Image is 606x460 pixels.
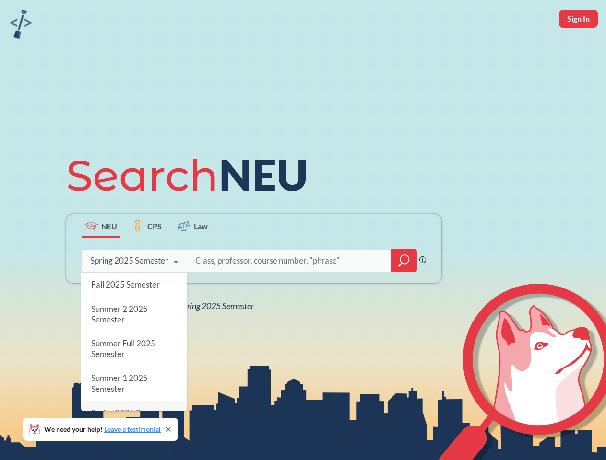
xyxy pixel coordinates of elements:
[91,279,160,289] span: Fall 2025 Semester
[91,304,148,324] span: Summer 2 2025 Semester
[10,10,32,42] a: sandbox logo
[559,10,598,28] button: Sign In
[194,220,208,231] span: Law
[391,249,417,272] div: magnifying glass
[91,338,155,359] span: Summer Full 2025 Semester
[101,220,117,231] span: NEU
[398,254,410,267] svg: magnifying glass
[147,220,162,231] span: CPS
[91,373,148,394] span: Summer 1 2025 Semester
[44,426,161,433] span: We need your help!
[10,10,32,39] img: sandbox logo
[194,251,384,271] input: Class, professor, course number, "phrase"
[160,300,254,311] span: NEU Spring 2025 Semester
[90,255,168,266] div: Spring 2025 Semester
[91,408,169,418] span: Spring 2025 Semester
[104,425,161,433] a: Leave a testimonial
